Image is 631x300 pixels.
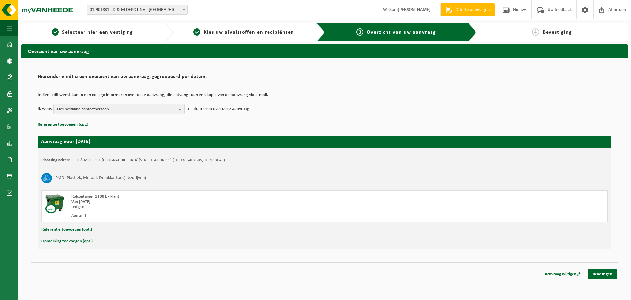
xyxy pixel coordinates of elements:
[193,28,200,36] span: 2
[186,104,251,114] p: te informeren over deze aanvraag.
[454,7,491,13] span: Offerte aanvragen
[77,158,225,163] td: D & M DEPOT [GEOGRAPHIC_DATA][STREET_ADDRESS] (10-938640/BUS, 10-938640)
[55,173,146,183] h3: PMD (Plastiek, Metaal, Drankkartons) (bedrijven)
[38,74,611,83] h2: Hieronder vindt u een overzicht van uw aanvraag, gegroepeerd per datum.
[25,28,160,36] a: 1Selecteer hier een vestiging
[38,93,611,97] p: Indien u dit wenst kunt u een collega informeren over deze aanvraag, die ontvangt dan een kopie v...
[87,5,187,14] span: 01-901831 - D & M DEPOT NV - AARTSELAAR
[71,213,351,218] div: Aantal: 1
[398,7,431,12] strong: [PERSON_NAME]
[176,28,311,36] a: 2Kies uw afvalstoffen en recipiënten
[71,194,119,199] span: Rolcontainer 1100 L - klant
[532,28,539,36] span: 4
[45,194,65,214] img: WB-1100-CU.png
[21,44,628,57] h2: Overzicht van uw aanvraag
[588,269,617,279] a: Bevestigen
[3,286,110,300] iframe: chat widget
[53,104,185,114] button: Kies bestaand contactpersoon
[356,28,363,36] span: 3
[57,104,176,114] span: Kies bestaand contactpersoon
[440,3,495,16] a: Offerte aanvragen
[52,28,59,36] span: 1
[540,269,586,279] a: Aanvraag wijzigen
[41,225,92,234] button: Referentie toevoegen (opt.)
[38,121,88,129] button: Referentie toevoegen (opt.)
[41,139,90,144] strong: Aanvraag voor [DATE]
[367,30,436,35] span: Overzicht van uw aanvraag
[38,104,52,114] p: Ik wens
[71,200,90,204] strong: Van [DATE]
[71,205,351,210] div: Ledigen
[62,30,133,35] span: Selecteer hier een vestiging
[41,158,70,162] strong: Plaatsingsadres:
[87,5,188,15] span: 01-901831 - D & M DEPOT NV - AARTSELAAR
[543,30,572,35] span: Bevestiging
[41,237,93,246] button: Opmerking toevoegen (opt.)
[204,30,294,35] span: Kies uw afvalstoffen en recipiënten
